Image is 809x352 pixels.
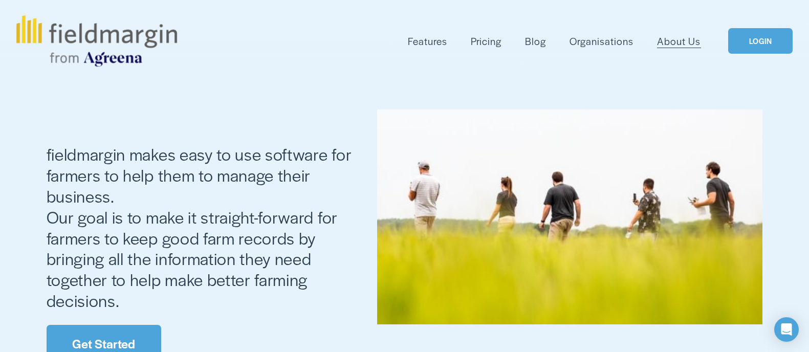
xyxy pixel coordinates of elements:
[525,33,546,50] a: Blog
[408,33,447,50] a: folder dropdown
[16,15,177,67] img: fieldmargin.com
[570,33,633,50] a: Organisations
[47,60,274,142] span: About us
[774,317,799,342] div: Open Intercom Messenger
[471,33,501,50] a: Pricing
[657,33,701,50] a: About Us
[728,28,793,54] a: LOGIN
[408,34,447,49] span: Features
[47,142,356,312] span: fieldmargin makes easy to use software for farmers to help them to manage their business. Our goa...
